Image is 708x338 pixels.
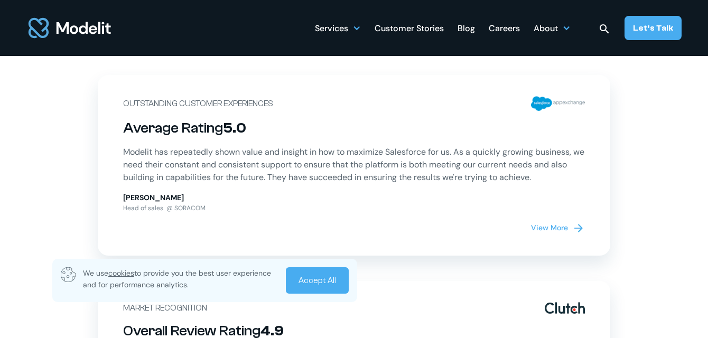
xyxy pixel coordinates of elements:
[26,12,113,44] img: modelit logo
[458,19,475,40] div: Blog
[572,222,585,234] img: arrow forward
[531,96,585,111] img: Salesforce Appexchange logo
[458,17,475,38] a: Blog
[531,222,568,233] div: View More
[98,75,610,256] a: Outstanding Customer ExperiencesSalesforce Appexchange logoAverage Rating5.0Modelit has repeatedl...
[286,267,349,294] a: Accept All
[123,302,207,314] p: Market Recognition
[123,146,585,184] p: Modelit has repeatedly shown value and insight in how to maximize Salesforce for us. As a quickly...
[26,12,113,44] a: home
[545,302,585,314] img: Clutch logo
[83,267,278,290] p: We use to provide you the best user experience and for performance analytics.
[123,203,585,213] p: Head of sales @ SORACOM
[489,17,520,38] a: Careers
[534,17,571,38] div: About
[108,268,134,278] span: cookies
[315,19,348,40] div: Services
[123,192,585,203] p: [PERSON_NAME]
[123,119,246,137] h3: Average Rating
[625,16,682,40] a: Let’s Talk
[375,17,444,38] a: Customer Stories
[223,119,246,136] span: 5.0
[375,19,444,40] div: Customer Stories
[489,19,520,40] div: Careers
[123,98,273,109] p: Outstanding Customer Experiences
[315,17,361,38] div: Services
[633,22,673,34] div: Let’s Talk
[534,19,558,40] div: About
